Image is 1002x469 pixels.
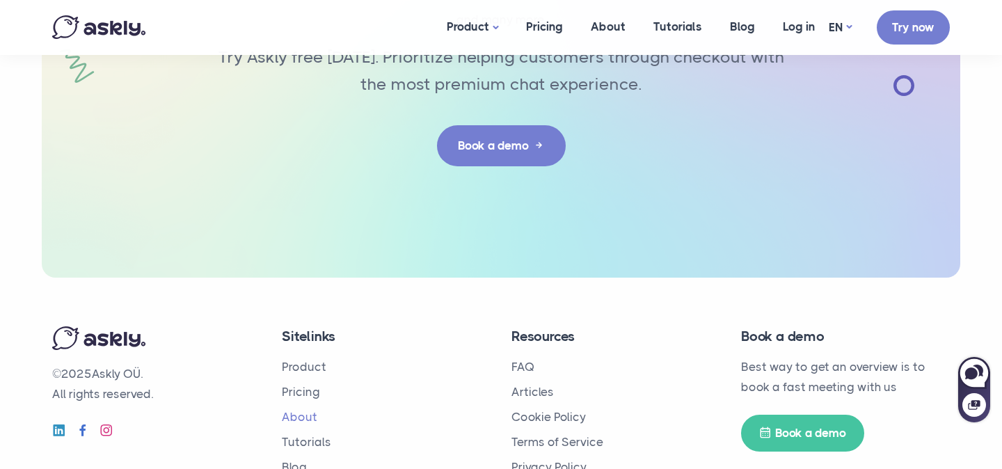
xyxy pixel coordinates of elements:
[282,326,491,347] h4: Sitelinks
[52,15,145,39] img: Askly
[741,415,864,452] a: Book a demo
[957,354,992,424] iframe: Askly chat
[511,385,554,399] a: Articles
[511,326,720,347] h4: Resources
[877,10,950,45] a: Try now
[829,17,852,38] a: EN
[282,360,326,374] a: Product
[511,410,586,424] a: Cookie Policy
[282,435,331,449] a: Tutorials
[282,410,317,424] a: About
[61,367,92,381] span: 2025
[741,357,950,397] p: Best way to get an overview is to book a fast meeting with us
[511,360,534,374] a: FAQ
[437,125,566,166] a: Book a demo
[282,385,320,399] a: Pricing
[52,364,261,404] p: © Askly OÜ. All rights reserved.
[511,435,603,449] a: Terms of Service
[741,326,950,347] h4: Book a demo
[205,44,797,97] p: Try Askly free [DATE]. Prioritize helping customers through checkout with the most premium chat e...
[52,326,145,350] img: Askly logo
